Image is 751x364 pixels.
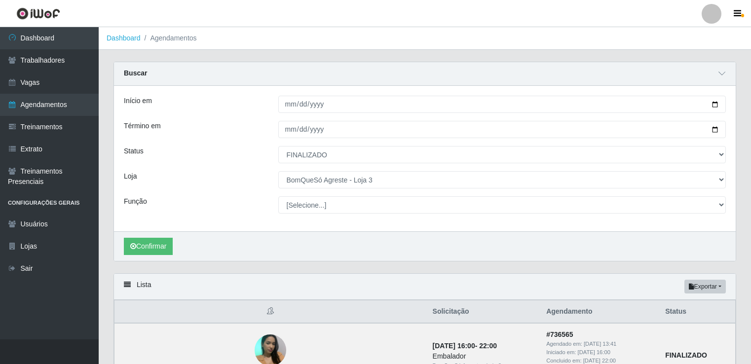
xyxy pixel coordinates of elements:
[16,7,60,20] img: CoreUI Logo
[684,280,726,293] button: Exportar
[659,300,735,324] th: Status
[433,342,475,350] time: [DATE] 16:00
[546,340,653,348] div: Agendado em:
[427,300,541,324] th: Solicitação
[124,146,144,156] label: Status
[584,341,616,347] time: [DATE] 13:41
[479,342,497,350] time: 22:00
[124,171,137,182] label: Loja
[433,351,535,362] div: Embalador
[583,358,616,364] time: [DATE] 22:00
[107,34,141,42] a: Dashboard
[578,349,610,355] time: [DATE] 16:00
[124,121,161,131] label: Término em
[278,121,726,138] input: 00/00/0000
[124,69,147,77] strong: Buscar
[99,27,751,50] nav: breadcrumb
[546,330,573,338] strong: # 736565
[278,96,726,113] input: 00/00/0000
[124,196,147,207] label: Função
[124,96,152,106] label: Início em
[546,348,653,357] div: Iniciado em:
[124,238,173,255] button: Confirmar
[665,351,707,359] strong: FINALIZADO
[433,342,497,350] strong: -
[540,300,659,324] th: Agendamento
[141,33,197,43] li: Agendamentos
[114,274,736,300] div: Lista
